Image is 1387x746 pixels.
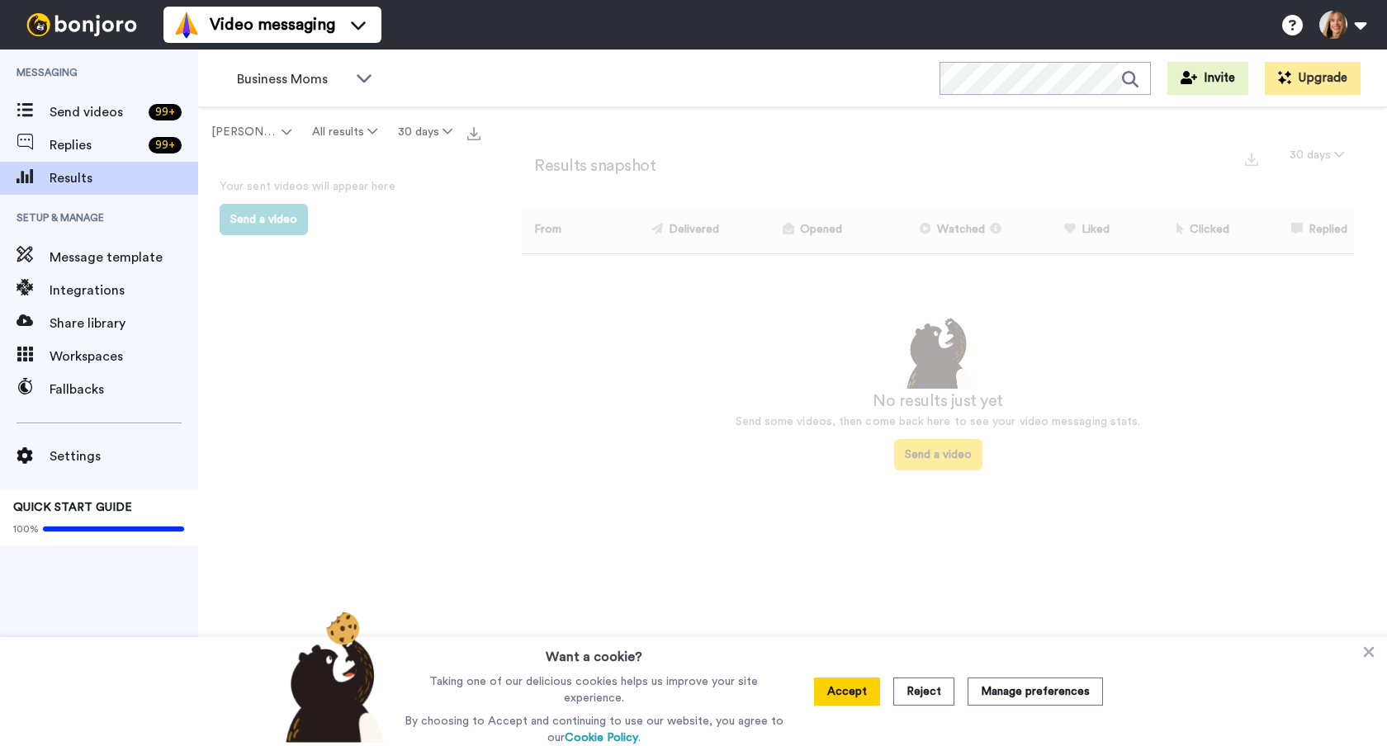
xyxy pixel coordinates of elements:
[271,611,393,743] img: bear-with-cookie.png
[522,157,656,175] h2: Results snapshot
[565,732,638,744] a: Cookie Policy
[590,208,726,253] th: Delivered
[50,380,198,399] span: Fallbacks
[13,502,132,513] span: QUICK START GUIDE
[20,13,144,36] img: bj-logo-header-white.svg
[849,208,1014,253] th: Watched
[50,314,198,333] span: Share library
[302,117,388,147] button: All results
[894,439,982,470] button: Send a video
[1116,208,1236,253] th: Clicked
[149,137,182,153] div: 99 +
[173,12,200,38] img: vm-color.svg
[726,208,849,253] th: Opened
[220,178,467,196] p: Your sent videos will appear here
[50,347,198,366] span: Workspaces
[50,135,142,155] span: Replies
[546,637,642,667] h3: Want a cookie?
[462,120,485,144] button: Export all results that match these filters now.
[814,678,880,706] button: Accept
[1280,140,1354,170] button: 30 days
[467,127,480,140] img: export.svg
[1236,208,1354,253] th: Replied
[400,713,788,746] p: By choosing to Accept and continuing to use our website, you agree to our .
[387,117,462,147] button: 30 days
[1014,208,1116,253] th: Liked
[210,13,335,36] span: Video messaging
[1245,153,1258,166] img: export.svg
[211,124,278,140] span: [PERSON_NAME]
[50,248,198,267] span: Message template
[149,104,182,120] div: 99 +
[400,673,788,706] p: Taking one of our delicious cookies helps us improve your site experience.
[50,446,198,466] span: Settings
[522,389,1354,413] div: No results just yet
[50,102,142,122] span: Send videos
[50,281,198,300] span: Integrations
[522,208,590,253] th: From
[1240,146,1263,170] button: Export a summary of each team member’s results that match this filter now.
[1167,62,1248,95] button: Invite
[893,678,954,706] button: Reject
[220,204,308,235] button: Send a video
[968,678,1103,706] button: Manage preferences
[897,314,979,390] img: results-emptystates.png
[201,117,302,147] button: [PERSON_NAME]
[237,69,348,89] span: Business Moms
[522,413,1354,431] p: Send some videos, then come back here to see your video messaging stats.
[13,522,39,536] span: 100%
[1265,62,1361,95] button: Upgrade
[894,449,982,460] a: Send a video
[50,168,198,188] span: Results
